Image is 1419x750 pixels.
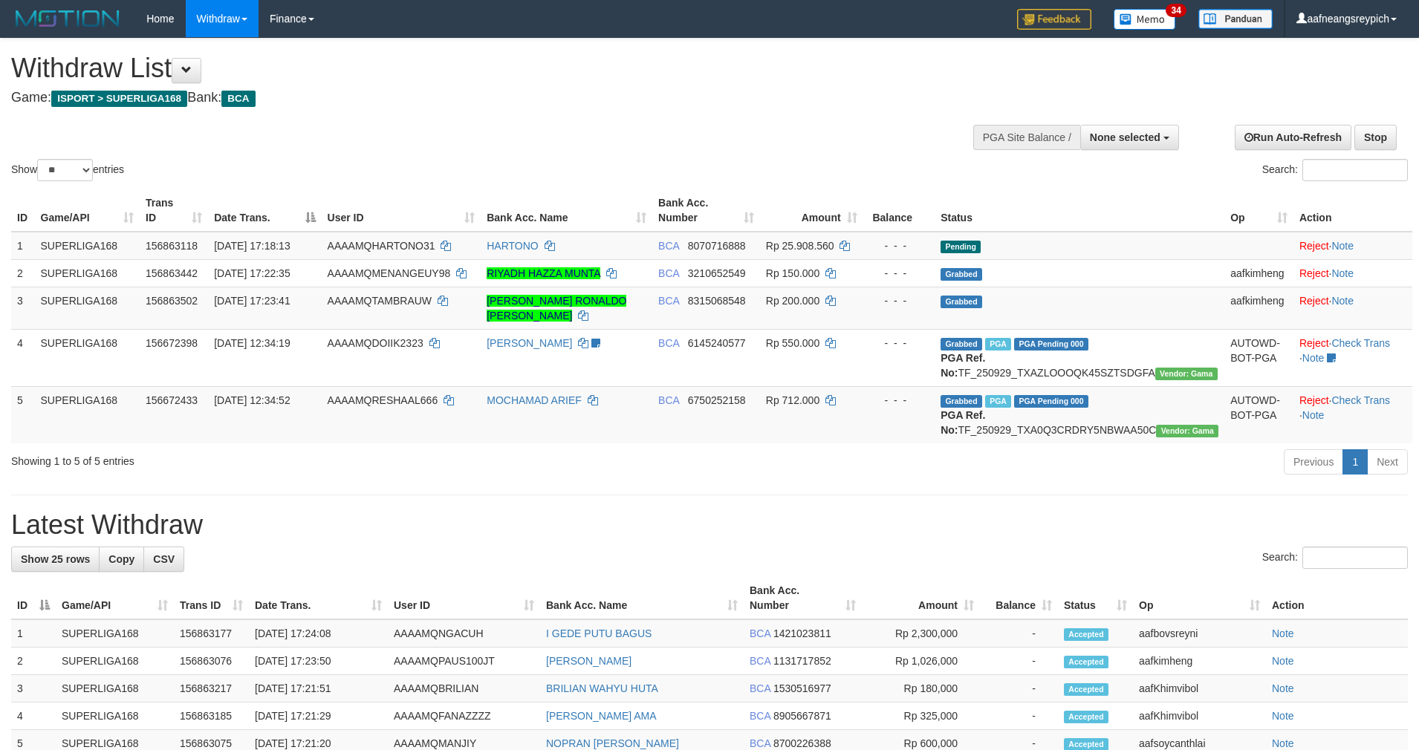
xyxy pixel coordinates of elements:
th: User ID: activate to sort column ascending [388,577,540,619]
td: Rp 1,026,000 [862,648,980,675]
th: Amount: activate to sort column ascending [862,577,980,619]
td: SUPERLIGA168 [35,232,140,260]
td: [DATE] 17:21:51 [249,675,388,702]
th: Date Trans.: activate to sort column ascending [249,577,388,619]
span: [DATE] 17:23:41 [214,295,290,307]
span: BCA [750,627,770,639]
th: Action [1293,189,1412,232]
td: [DATE] 17:21:29 [249,702,388,730]
span: Copy 8905667871 to clipboard [773,710,831,722]
td: SUPERLIGA168 [56,619,174,648]
td: aafkimheng [1224,287,1293,329]
span: Accepted [1064,683,1108,696]
td: 2 [11,259,35,287]
span: Grabbed [941,296,982,308]
span: Show 25 rows [21,553,90,565]
img: Feedback.jpg [1017,9,1091,30]
a: [PERSON_NAME] AMA [546,710,657,722]
div: - - - [869,266,929,281]
button: None selected [1080,125,1179,150]
span: BCA [750,655,770,667]
div: - - - [869,336,929,350]
th: Amount: activate to sort column ascending [760,189,863,232]
td: 1 [11,232,35,260]
span: 156863442 [146,267,198,279]
td: TF_250929_TXA0Q3CRDRY5NBWAA50C [935,386,1224,443]
th: Trans ID: activate to sort column ascending [140,189,208,232]
td: 5 [11,386,35,443]
span: BCA [658,394,679,406]
a: Previous [1284,449,1343,475]
a: Note [1331,267,1354,279]
th: Bank Acc. Name: activate to sort column ascending [540,577,744,619]
span: Grabbed [941,338,982,350]
span: Accepted [1064,656,1108,668]
th: Date Trans.: activate to sort column descending [208,189,321,232]
span: PGA Pending [1014,395,1088,408]
td: SUPERLIGA168 [56,675,174,702]
span: Copy 3210652549 to clipboard [688,267,746,279]
span: BCA [750,737,770,749]
div: PGA Site Balance / [973,125,1080,150]
b: PGA Ref. No: [941,409,985,436]
span: BCA [750,710,770,722]
td: AAAAMQPAUS100JT [388,648,540,675]
a: Run Auto-Refresh [1235,125,1351,150]
span: AAAAMQMENANGEUY98 [328,267,451,279]
img: MOTION_logo.png [11,7,124,30]
td: 4 [11,702,56,730]
div: Showing 1 to 5 of 5 entries [11,448,580,469]
img: Button%20Memo.svg [1114,9,1176,30]
td: AAAAMQNGACUH [388,619,540,648]
span: CSV [153,553,175,565]
td: SUPERLIGA168 [56,648,174,675]
span: Pending [941,241,981,253]
td: 156863076 [174,648,249,675]
td: aafbovsreyni [1133,619,1266,648]
a: Reject [1299,240,1329,252]
span: [DATE] 12:34:19 [214,337,290,349]
span: Rp 712.000 [766,394,819,406]
td: AUTOWD-BOT-PGA [1224,329,1293,386]
span: [DATE] 17:22:35 [214,267,290,279]
span: Marked by aafsoycanthlai [985,395,1011,408]
a: Copy [99,547,144,572]
td: 3 [11,675,56,702]
a: [PERSON_NAME] [546,655,631,667]
span: BCA [658,267,679,279]
span: Marked by aafsoycanthlai [985,338,1011,350]
td: · · [1293,386,1412,443]
select: Showentries [37,159,93,181]
a: Note [1331,295,1354,307]
span: BCA [658,295,679,307]
th: Bank Acc. Number: activate to sort column ascending [744,577,862,619]
a: Reject [1299,267,1329,279]
td: aafKhimvibol [1133,675,1266,702]
td: - [980,619,1058,648]
span: AAAAMQTAMBRAUW [328,295,432,307]
td: - [980,675,1058,702]
div: - - - [869,393,929,408]
a: [PERSON_NAME] [487,337,572,349]
span: Copy 6145240577 to clipboard [688,337,746,349]
a: Reject [1299,337,1329,349]
span: 156863502 [146,295,198,307]
a: Note [1272,627,1294,639]
a: Reject [1299,295,1329,307]
a: Check Trans [1331,394,1390,406]
span: BCA [221,91,255,107]
input: Search: [1302,159,1408,181]
td: AUTOWD-BOT-PGA [1224,386,1293,443]
td: 156863185 [174,702,249,730]
span: Copy 1421023811 to clipboard [773,627,831,639]
th: Trans ID: activate to sort column ascending [174,577,249,619]
label: Search: [1262,159,1408,181]
th: ID [11,189,35,232]
td: [DATE] 17:24:08 [249,619,388,648]
span: Copy 1530516977 to clipboard [773,682,831,694]
a: Note [1272,655,1294,667]
td: AAAAMQFANAZZZZ [388,702,540,730]
span: Accepted [1064,711,1108,723]
b: PGA Ref. No: [941,352,985,379]
a: Note [1272,737,1294,749]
